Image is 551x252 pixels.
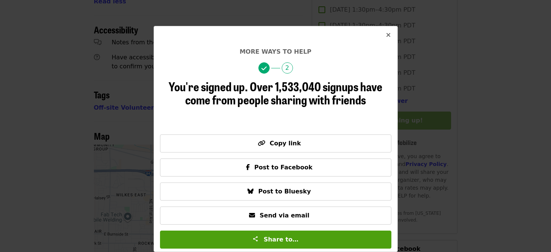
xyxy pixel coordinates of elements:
[386,32,391,39] i: times icon
[261,65,267,72] i: check icon
[379,26,397,44] button: Close
[160,158,391,177] button: Post to Facebook
[252,236,258,242] img: Share
[160,207,391,225] button: Send via email
[254,164,312,171] span: Post to Facebook
[282,62,293,74] span: 2
[260,212,309,219] span: Send via email
[258,188,311,195] span: Post to Bluesky
[185,77,382,108] span: Over 1,533,040 signups have come from people sharing with friends
[246,164,250,171] i: facebook-f icon
[249,212,255,219] i: envelope icon
[270,140,301,147] span: Copy link
[240,48,311,55] span: More ways to help
[160,231,391,249] button: Share to…
[264,236,299,243] span: Share to…
[169,77,248,95] span: You're signed up.
[160,134,391,152] button: Copy link
[160,183,391,201] button: Post to Bluesky
[258,140,265,147] i: link icon
[248,188,254,195] i: bluesky icon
